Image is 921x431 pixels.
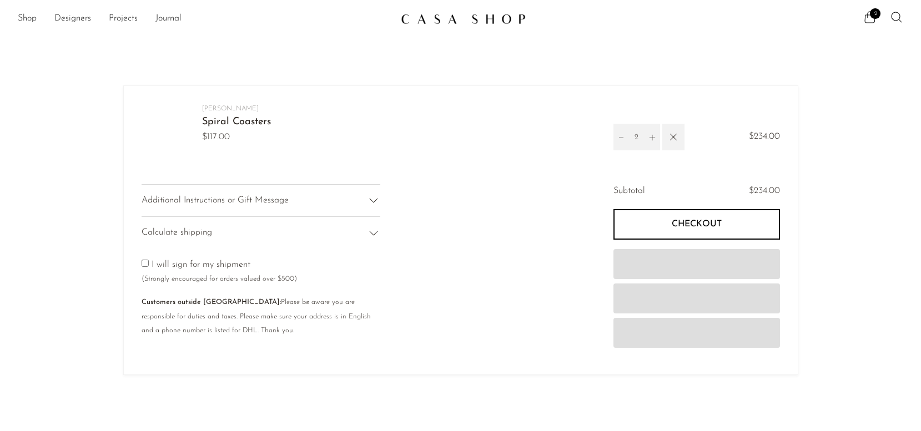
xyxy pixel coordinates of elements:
span: Calculate shipping [142,226,212,240]
a: Spiral Coasters [202,117,271,127]
button: Checkout [613,209,780,239]
a: Shop [18,12,37,26]
ul: NEW HEADER MENU [18,9,392,28]
button: Increment [645,124,660,150]
span: Additional Instructions or Gift Message [142,194,289,208]
nav: Desktop navigation [18,9,392,28]
a: [PERSON_NAME] [202,105,259,112]
span: $117.00 [202,130,271,145]
a: Designers [54,12,91,26]
span: $234.00 [749,186,780,195]
input: Quantity [629,124,645,150]
button: Decrement [613,124,629,150]
div: Calculate shipping [142,216,380,249]
span: Checkout [672,219,722,230]
span: Subtotal [613,184,645,199]
div: Additional Instructions or Gift Message [142,184,380,217]
label: I will sign for my shipment [142,260,297,283]
b: Customers outside [GEOGRAPHIC_DATA]: [142,298,281,306]
span: 2 [870,8,880,19]
a: Projects [109,12,138,26]
a: Journal [155,12,182,26]
small: Please be aware you are responsible for duties and taxes. Please make sure your address is in Eng... [142,298,371,334]
span: $234.00 [749,130,780,144]
small: (Strongly encouraged for orders valued over $500) [142,275,297,282]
